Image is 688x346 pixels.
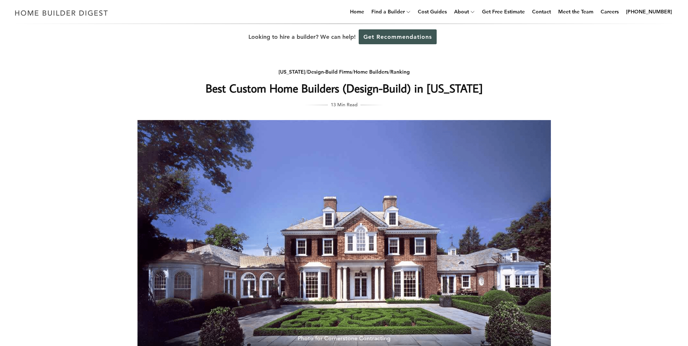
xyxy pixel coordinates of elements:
[12,6,111,20] img: Home Builder Digest
[359,29,437,44] a: Get Recommendations
[279,69,305,75] a: [US_STATE]
[331,100,358,108] span: 13 Min Read
[390,69,410,75] a: Ranking
[199,79,489,97] h1: Best Custom Home Builders (Design-Build) in [US_STATE]
[307,69,352,75] a: Design-Build Firms
[354,69,388,75] a: Home Builders
[199,67,489,77] div: / / /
